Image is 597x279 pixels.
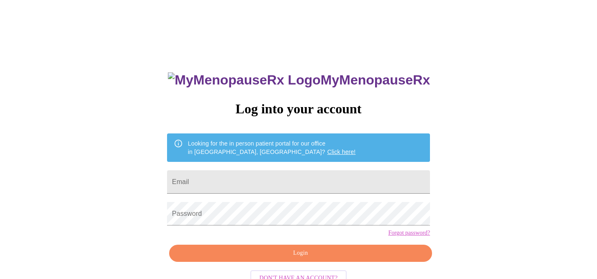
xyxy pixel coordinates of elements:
a: Forgot password? [388,230,430,236]
div: Looking for the in person patient portal for our office in [GEOGRAPHIC_DATA], [GEOGRAPHIC_DATA]? [188,136,356,159]
h3: Log into your account [167,101,430,117]
h3: MyMenopauseRx [168,72,430,88]
button: Login [169,245,432,262]
span: Login [179,248,422,259]
a: Click here! [327,148,356,155]
img: MyMenopauseRx Logo [168,72,320,88]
